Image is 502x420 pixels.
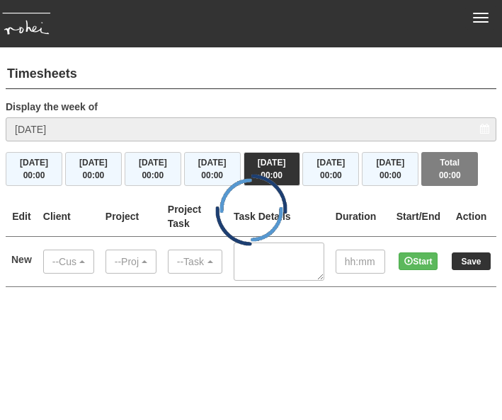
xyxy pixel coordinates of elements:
[201,170,223,180] span: 00:00
[421,152,478,186] button: Total00:00
[443,363,488,406] iframe: chat widget
[330,197,391,237] th: Duration
[52,255,76,269] div: --Customer--
[320,170,342,180] span: 00:00
[115,255,139,269] div: --Project--
[162,197,228,237] th: Project Task
[399,252,438,270] button: Start
[446,197,496,237] th: Action
[439,170,461,180] span: 00:00
[452,252,491,270] input: Save
[168,250,222,274] button: --Task--
[6,100,98,114] label: Display the week of
[43,250,94,274] button: --Customer--
[11,252,32,267] label: New
[336,250,385,274] input: hh:mm
[244,152,300,186] button: [DATE]00:00
[391,197,446,237] th: Start/End
[362,152,418,186] button: [DATE]00:00
[125,152,181,186] button: [DATE]00:00
[6,197,38,237] th: Edit
[23,170,45,180] span: 00:00
[184,152,241,186] button: [DATE]00:00
[6,60,496,89] h4: Timesheets
[142,170,164,180] span: 00:00
[6,152,496,186] div: Timesheet Week Summary
[6,152,62,186] button: [DATE]00:00
[380,170,401,180] span: 00:00
[177,255,205,269] div: --Task--
[302,152,359,186] button: [DATE]00:00
[83,170,105,180] span: 00:00
[38,197,100,237] th: Client
[105,250,156,274] button: --Project--
[65,152,122,186] button: [DATE]00:00
[100,197,162,237] th: Project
